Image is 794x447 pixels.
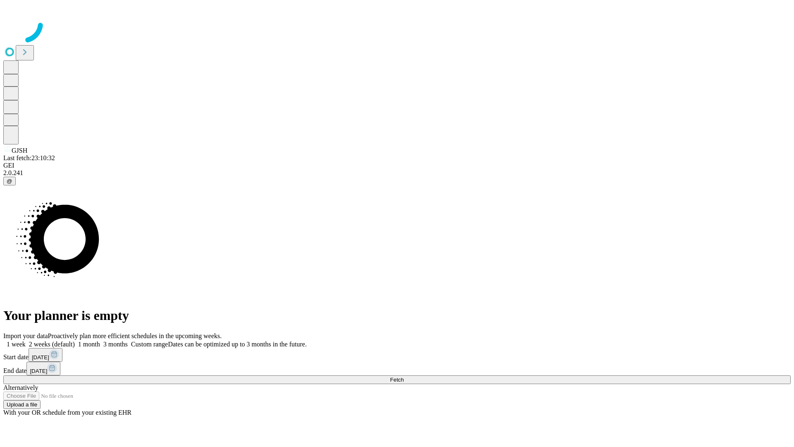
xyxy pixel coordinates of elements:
[3,409,132,416] span: With your OR schedule from your existing EHR
[103,341,128,348] span: 3 months
[131,341,168,348] span: Custom range
[26,362,60,375] button: [DATE]
[390,377,404,383] span: Fetch
[48,332,222,339] span: Proactively plan more efficient schedules in the upcoming weeks.
[3,348,791,362] div: Start date
[12,147,27,154] span: GJSH
[3,162,791,169] div: GEI
[3,400,41,409] button: Upload a file
[3,362,791,375] div: End date
[7,178,12,184] span: @
[3,384,38,391] span: Alternatively
[3,177,16,185] button: @
[32,354,49,360] span: [DATE]
[3,169,791,177] div: 2.0.241
[3,375,791,384] button: Fetch
[3,154,55,161] span: Last fetch: 23:10:32
[29,341,75,348] span: 2 weeks (default)
[168,341,306,348] span: Dates can be optimized up to 3 months in the future.
[29,348,62,362] button: [DATE]
[7,341,26,348] span: 1 week
[3,332,48,339] span: Import your data
[30,368,47,374] span: [DATE]
[78,341,100,348] span: 1 month
[3,308,791,323] h1: Your planner is empty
